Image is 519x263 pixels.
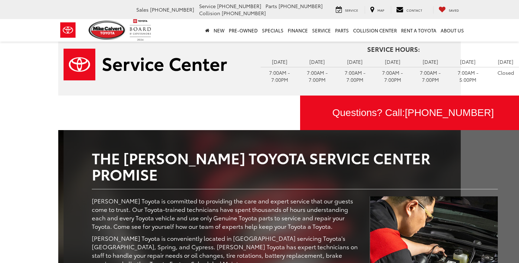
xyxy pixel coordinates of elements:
span: [PHONE_NUMBER] [222,10,266,17]
span: Contact [406,8,422,12]
a: My Saved Vehicles [433,6,464,14]
td: 7:00AM - 7:00PM [261,67,298,85]
a: Parts [333,19,351,42]
img: Service Center | Mike Calvert Toyota in Houston TX [64,49,227,80]
td: [DATE] [374,56,412,67]
td: [DATE] [449,56,487,67]
a: Specials [260,19,286,42]
span: [PHONE_NUMBER] [405,107,494,118]
a: Finance [286,19,310,42]
a: Service [330,6,363,14]
a: Rent a Toyota [399,19,439,42]
td: [DATE] [336,56,374,67]
h2: The [PERSON_NAME] Toyota Service Center Promise [92,149,498,182]
a: Map [365,6,389,14]
a: Service [310,19,333,42]
a: About Us [439,19,466,42]
span: Service [345,8,358,12]
a: Collision Center [351,19,399,42]
span: [PHONE_NUMBER] [217,2,261,10]
a: Contact [391,6,428,14]
img: Toyota [55,19,81,42]
a: Service Center | Mike Calvert Toyota in Houston TX [64,49,250,80]
span: Collision [199,10,220,17]
span: Map [377,8,384,12]
span: Saved [449,8,459,12]
span: [PHONE_NUMBER] [150,6,194,13]
span: Sales [136,6,149,13]
td: 7:00AM - 5:00PM [449,67,487,85]
td: [DATE] [411,56,449,67]
td: 7:00AM - 7:00PM [336,67,374,85]
span: [PHONE_NUMBER] [279,2,323,10]
p: [PERSON_NAME] Toyota is committed to providing the care and expert service that our guests come t... [92,196,359,230]
span: Service [199,2,216,10]
td: [DATE] [261,56,298,67]
td: 7:00AM - 7:00PM [374,67,412,85]
img: Mike Calvert Toyota [89,20,126,40]
a: New [211,19,227,42]
a: Pre-Owned [227,19,260,42]
td: 7:00AM - 7:00PM [298,67,336,85]
span: Parts [266,2,277,10]
td: 7:00AM - 7:00PM [411,67,449,85]
td: [DATE] [298,56,336,67]
a: Home [203,19,211,42]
